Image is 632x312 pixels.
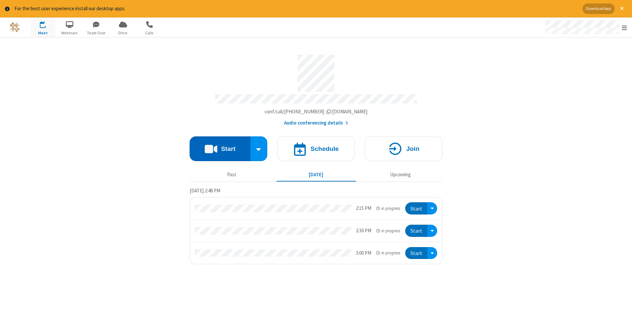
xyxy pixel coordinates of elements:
[190,136,250,161] button: Start
[361,169,440,181] button: Upcoming
[405,225,427,237] button: Start
[356,249,371,257] div: 3:00 PM
[427,202,437,214] div: Open menu
[190,187,220,194] span: [DATE] 2:48 PM
[310,146,339,152] h4: Schedule
[250,136,268,161] div: Start conference options
[137,30,162,36] span: Calls
[405,247,427,259] button: Start
[427,247,437,259] div: Open menu
[221,146,235,152] h4: Start
[31,30,55,36] span: Meet
[284,119,348,127] button: Audio conferencing details
[277,136,355,161] button: Schedule
[111,30,135,36] span: Drive
[276,169,356,181] button: [DATE]
[190,50,442,127] section: Account details
[376,205,400,212] em: in progress
[265,108,368,115] span: Copy my meeting room link
[365,136,442,161] button: Join
[405,202,427,214] button: Start
[44,21,49,26] div: 3
[616,295,627,307] iframe: Chat
[356,227,371,235] div: 2:30 PM
[265,108,368,116] button: Copy my meeting room linkCopy my meeting room link
[57,30,82,36] span: Webinars
[356,205,371,212] div: 2:15 PM
[406,146,419,152] h4: Join
[539,17,632,37] div: Open menu
[14,5,578,13] div: For the best user experience install our desktop apps.
[376,228,400,234] em: in progress
[427,225,437,237] div: Open menu
[190,187,442,264] section: Today's Meetings
[192,169,272,181] button: Past
[617,4,627,14] button: Close alert
[583,4,615,14] button: Download App
[2,17,27,37] button: Logo
[376,250,400,256] em: in progress
[10,22,20,32] img: QA Selenium DO NOT DELETE OR CHANGE
[84,30,109,36] span: Team Chat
